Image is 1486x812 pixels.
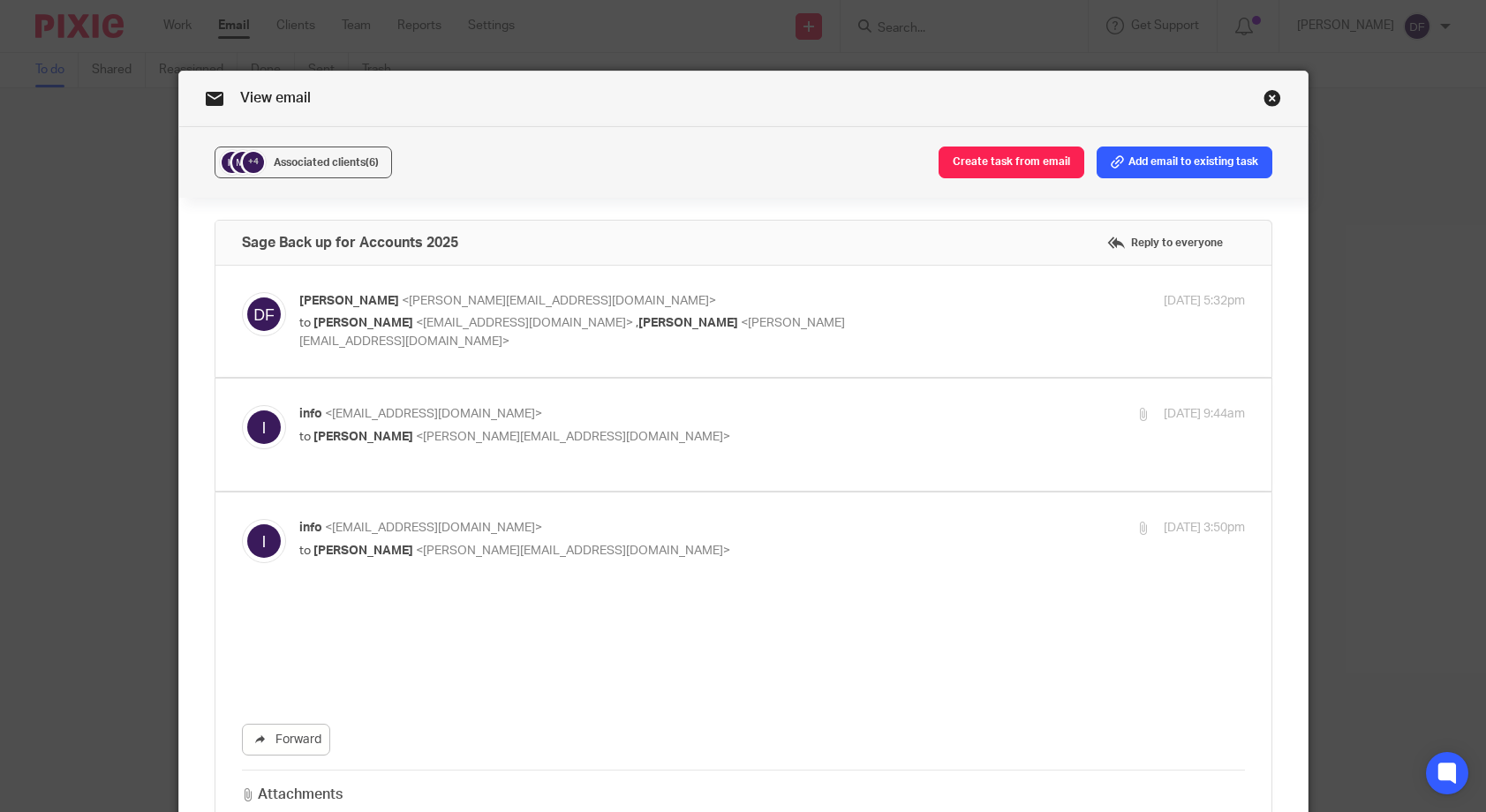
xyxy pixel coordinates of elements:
span: Associated clients [274,157,379,168]
a: Forward [242,724,330,756]
span: [PERSON_NAME] [313,545,413,557]
span: <[PERSON_NAME][EMAIL_ADDRESS][DOMAIN_NAME]> [402,295,716,307]
span: <[EMAIL_ADDRESS][DOMAIN_NAME]> [416,317,633,329]
button: Add email to existing task [1097,147,1272,178]
img: svg%3E [242,519,286,563]
span: <[EMAIL_ADDRESS][DOMAIN_NAME]> [325,408,542,420]
span: to [299,545,311,557]
a: Close this dialog window [1263,89,1281,113]
span: , [636,317,638,329]
h4: Sage Back up for Accounts 2025 [242,234,458,252]
span: info [299,522,322,534]
button: +4 Associated clients(6) [215,147,392,178]
button: Create task from email [939,147,1084,178]
span: [PERSON_NAME] [638,317,738,329]
span: <[EMAIL_ADDRESS][DOMAIN_NAME]> [325,522,542,534]
span: to [299,317,311,329]
span: to [299,431,311,443]
p: [DATE] 9:44am [1164,405,1245,424]
span: [PERSON_NAME] [313,431,413,443]
label: Reply to everyone [1103,229,1227,256]
span: <[PERSON_NAME][EMAIL_ADDRESS][DOMAIN_NAME]> [416,545,730,557]
span: [PERSON_NAME] [299,295,399,307]
img: svg%3E [219,149,245,176]
span: View email [240,91,311,105]
div: +4 [243,152,264,173]
span: (6) [366,157,379,168]
h3: Attachments [242,785,343,805]
img: svg%3E [242,405,286,449]
span: info [299,408,322,420]
span: [PERSON_NAME] [313,317,413,329]
img: svg%3E [242,292,286,336]
p: [DATE] 3:50pm [1164,519,1245,538]
p: [DATE] 5:32pm [1164,292,1245,311]
img: svg%3E [230,149,256,176]
span: <[PERSON_NAME][EMAIL_ADDRESS][DOMAIN_NAME]> [416,431,730,443]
